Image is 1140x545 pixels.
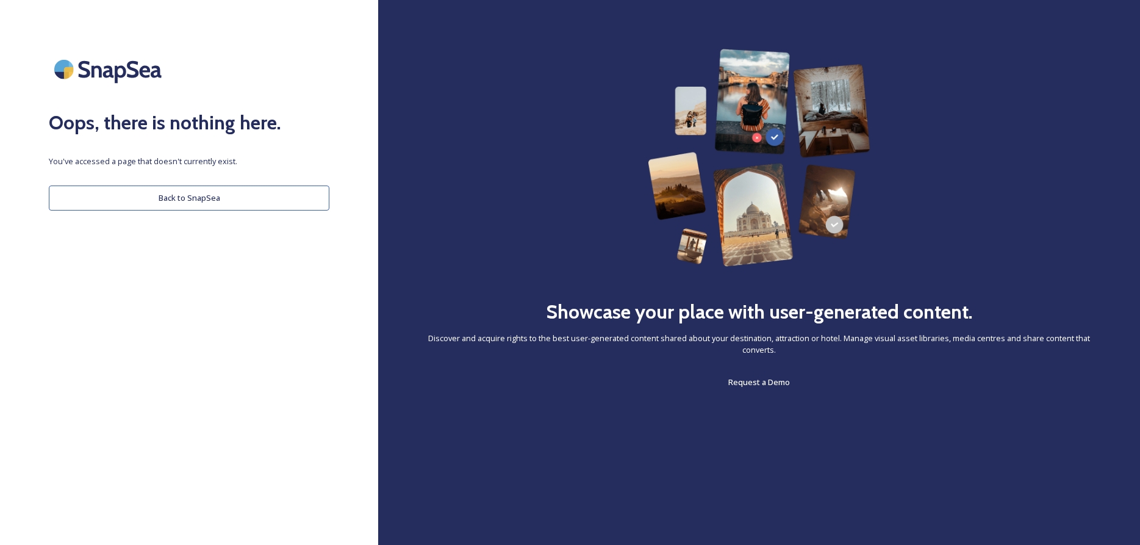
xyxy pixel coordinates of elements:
[49,108,329,137] h2: Oops, there is nothing here.
[427,333,1091,356] span: Discover and acquire rights to the best user-generated content shared about your destination, att...
[49,186,329,211] button: Back to SnapSea
[49,156,329,167] span: You've accessed a page that doesn't currently exist.
[546,297,973,327] h2: Showcase your place with user-generated content.
[728,377,790,388] span: Request a Demo
[49,49,171,90] img: SnapSea Logo
[648,49,870,267] img: 63b42ca75bacad526042e722_Group%20154-p-800.png
[728,375,790,389] a: Request a Demo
